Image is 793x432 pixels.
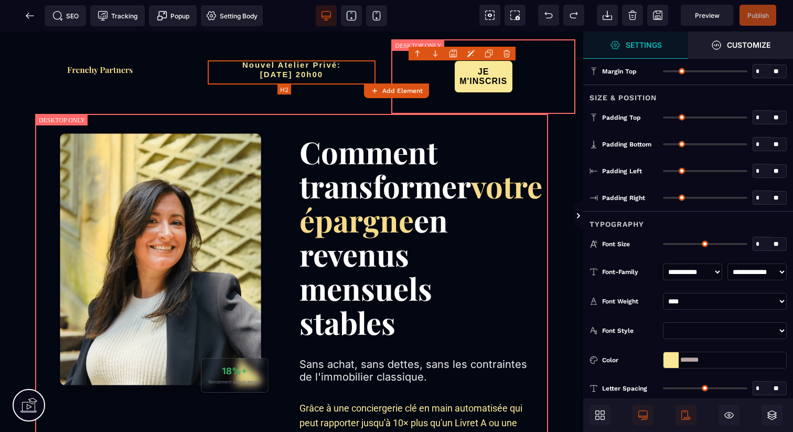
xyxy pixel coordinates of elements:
span: Comment [299,100,437,141]
span: Favicon [201,5,263,26]
span: Popup [157,10,189,21]
strong: Add Element [382,87,423,94]
span: Open Style Manager [583,31,688,59]
span: Preview [695,12,720,19]
div: Sans achat, sans dettes, sans les contraintes de l'immobilier classique. [299,326,532,352]
div: Font-Family [602,267,658,277]
span: Padding Right [602,194,645,202]
span: Publish [747,12,769,19]
span: Undo [538,5,559,26]
span: Is Show Mobile [676,405,696,426]
span: View mobile [366,5,387,26]
span: Redo [563,5,584,26]
span: Padding Left [602,167,642,175]
span: Preview [681,5,733,26]
span: Is Show Desktop [633,405,653,426]
span: Seo meta data [45,5,86,26]
span: Setting Body [206,10,258,21]
span: View components [479,5,500,26]
span: Create Alert Modal [149,5,197,26]
span: transformer [299,134,471,175]
span: Open Style Manager [688,31,793,59]
span: SEO [52,10,79,21]
span: View desktop [316,5,337,26]
img: f2a3730b544469f405c58ab4be6274e8_Capture_d%E2%80%99e%CC%81cran_2025-09-01_a%CC%80_20.57.27.png [66,34,134,43]
div: Font Weight [602,296,658,307]
span: Grâce à une conciergerie clé en main automatisée qui peut rapporter jusqu'à 10× plus qu'un Livret... [299,371,522,412]
span: Letter Spacing [602,384,647,393]
span: Padding Top [602,113,641,122]
span: Tracking code [90,5,145,26]
div: Font Style [602,325,658,336]
span: Margin Top [602,67,637,76]
img: f2a836cbdba2297919ae17fac1211126_Capture_d%E2%80%99e%CC%81cran_2025-09-01_a%CC%80_21.00.57-min.png [57,98,270,364]
span: Cmd Hidden Block [719,405,740,426]
span: Font Size [602,240,630,248]
span: Save [647,5,668,26]
span: Tracking [98,10,137,21]
span: Open Blocks [590,405,610,426]
button: JE M'INSCRIS [454,29,513,61]
span: View tablet [341,5,362,26]
strong: Settings [626,41,662,49]
span: en revenus mensuels stables [299,168,455,311]
span: Save [740,5,776,26]
span: Clear [622,5,643,26]
h2: Nouvel Atelier Privé: [DATE] 20h00 [208,29,376,53]
div: Size & Position [583,85,793,104]
strong: Customize [727,41,770,49]
button: Add Element [364,83,429,98]
div: Color [602,355,658,365]
span: Padding Bottom [602,140,651,149]
div: Typography [583,211,793,230]
span: Open Import Webpage [597,5,618,26]
span: Toggle Views [583,201,594,232]
span: Screenshot [505,5,526,26]
span: Back [19,5,40,26]
span: Open Sub Layers [762,405,783,426]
